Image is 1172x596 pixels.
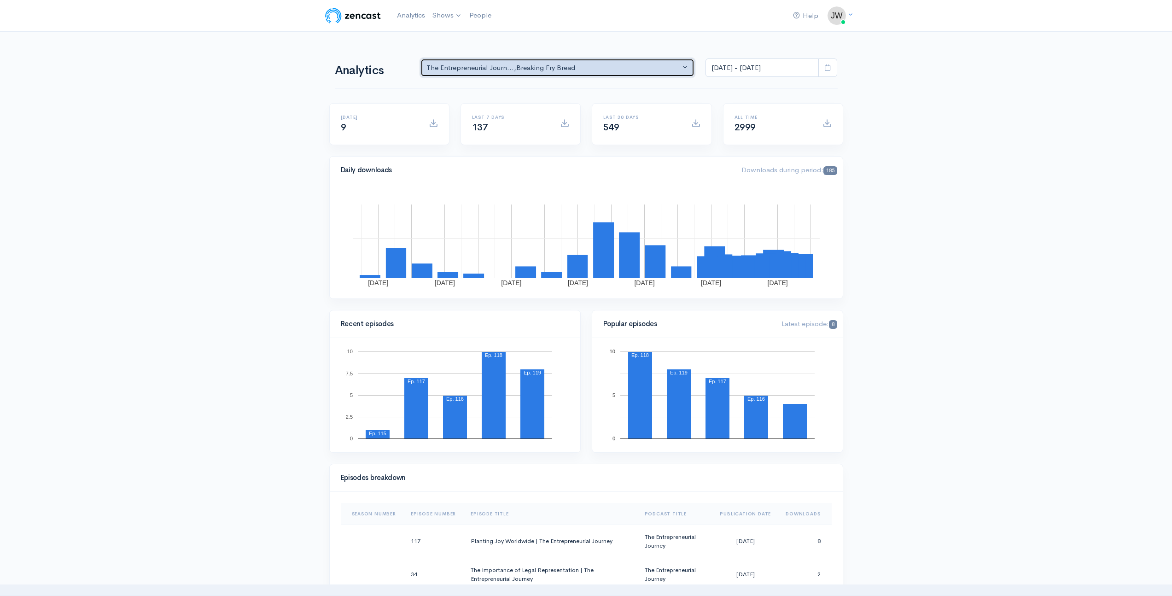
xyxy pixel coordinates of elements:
a: Help [789,6,822,26]
th: Sort column [403,503,463,525]
text: Ep. 119 [670,370,688,375]
text: Ep. 116 [446,396,464,402]
span: 8 [829,320,837,329]
span: 2999 [735,122,756,133]
text: 10 [347,349,352,354]
h1: Analytics [335,64,409,77]
text: 2.5 [345,414,352,420]
img: ZenCast Logo [324,6,382,25]
svg: A chart. [603,349,832,441]
span: 549 [603,122,619,133]
button: The Entrepreneurial Journ..., Breaking Fry Bread [420,58,695,77]
th: Sort column [778,503,831,525]
h6: All time [735,115,811,120]
h4: Episodes breakdown [341,474,826,482]
td: 8 [778,525,831,558]
th: Sort column [463,503,637,525]
td: [DATE] [712,525,778,558]
h6: Last 7 days [472,115,549,120]
text: [DATE] [767,279,787,286]
td: 117 [403,525,463,558]
text: 5 [350,392,352,398]
text: [DATE] [701,279,721,286]
text: Ep. 117 [709,379,726,384]
h6: [DATE] [341,115,418,120]
text: Ep. 116 [747,396,765,402]
h4: Popular episodes [603,320,771,328]
th: Sort column [712,503,778,525]
svg: A chart. [341,349,569,441]
text: [DATE] [501,279,521,286]
text: Ep. 118 [631,352,649,358]
text: 0 [350,436,352,441]
span: Downloads during period: [741,165,837,174]
td: The Entrepreneurial Journey [637,558,713,591]
text: 0 [612,436,615,441]
span: 9 [341,122,346,133]
text: Ep. 119 [524,370,541,375]
text: Ep. 118 [485,352,502,358]
img: ... [828,6,846,25]
td: [DATE] [712,558,778,591]
h4: Recent episodes [341,320,564,328]
text: 7.5 [345,370,352,376]
h4: Daily downloads [341,166,731,174]
a: People [466,6,495,25]
text: [DATE] [634,279,654,286]
td: The Importance of Legal Representation | The Entrepreneurial Journey [463,558,637,591]
td: Planting Joy Worldwide | The Entrepreneurial Journey [463,525,637,558]
td: 34 [403,558,463,591]
span: 137 [472,122,488,133]
text: [DATE] [567,279,588,286]
text: [DATE] [368,279,388,286]
span: Latest episode: [781,319,837,328]
td: The Entrepreneurial Journey [637,525,713,558]
text: [DATE] [434,279,455,286]
text: 10 [609,349,615,354]
td: 2 [778,558,831,591]
div: The Entrepreneurial Journ... , Breaking Fry Bread [426,63,681,73]
th: Sort column [637,503,713,525]
svg: A chart. [341,195,832,287]
text: Ep. 117 [408,379,425,384]
span: 185 [823,166,837,175]
a: Shows [429,6,466,26]
input: analytics date range selector [706,58,819,77]
text: 5 [612,392,615,398]
text: Ep. 115 [369,431,386,436]
th: Sort column [341,503,403,525]
h6: Last 30 days [603,115,680,120]
a: Analytics [393,6,429,25]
